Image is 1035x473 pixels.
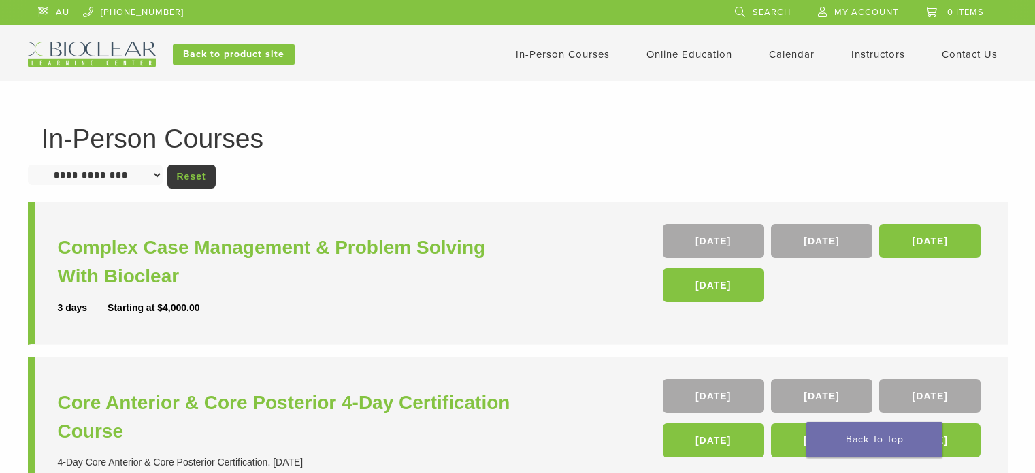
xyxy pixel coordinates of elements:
a: [DATE] [663,268,764,302]
a: Calendar [769,48,815,61]
span: Search [753,7,791,18]
a: Online Education [646,48,732,61]
a: [DATE] [663,224,764,258]
a: [DATE] [771,423,872,457]
span: My Account [834,7,898,18]
a: Back to product site [173,44,295,65]
a: [DATE] [771,224,872,258]
span: 0 items [947,7,984,18]
a: [DATE] [771,379,872,413]
a: In-Person Courses [516,48,610,61]
a: [DATE] [663,379,764,413]
img: Bioclear [28,42,156,67]
div: , , , [663,224,985,309]
a: [DATE] [879,224,981,258]
a: [DATE] [663,423,764,457]
a: Back To Top [806,422,942,457]
a: Contact Us [942,48,998,61]
div: 3 days [58,301,108,315]
div: 4-Day Core Anterior & Core Posterior Certification. [DATE] [58,455,521,470]
a: Core Anterior & Core Posterior 4-Day Certification Course [58,389,521,446]
h1: In-Person Courses [42,125,994,152]
a: Instructors [851,48,905,61]
a: Complex Case Management & Problem Solving With Bioclear [58,233,521,291]
div: , , , , , [663,379,985,464]
a: [DATE] [879,379,981,413]
div: Starting at $4,000.00 [108,301,199,315]
a: Reset [167,165,216,189]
